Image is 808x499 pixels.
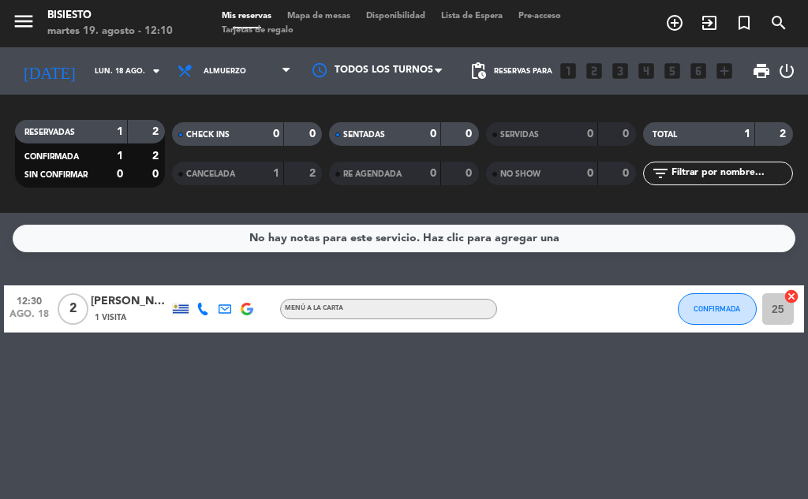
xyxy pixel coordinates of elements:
span: Mis reservas [214,12,279,20]
div: [PERSON_NAME] [91,292,170,311]
strong: 0 [117,169,123,180]
strong: 0 [430,168,436,179]
strong: 0 [623,168,632,179]
span: Disponibilidad [358,12,433,20]
span: 2 [58,293,88,325]
i: cancel [784,289,799,304]
div: No hay notas para este servicio. Haz clic para agregar una [249,229,559,248]
i: turned_in_not [735,13,754,32]
strong: 1 [117,151,123,162]
span: CHECK INS [186,131,230,139]
strong: 2 [309,168,319,179]
strong: 2 [780,128,789,140]
strong: 0 [587,128,593,140]
span: Lista de Espera [433,12,511,20]
div: martes 19. agosto - 12:10 [47,24,173,39]
i: menu [12,9,36,33]
span: SIN CONFIRMAR [24,171,88,179]
strong: 0 [587,168,593,179]
span: ago. 18 [9,309,49,327]
div: LOG OUT [777,47,796,95]
span: Mapa de mesas [279,12,358,20]
span: MENÚ A LA CARTA [285,305,343,311]
i: looks_5 [662,61,683,81]
span: CANCELADA [186,170,235,178]
span: NO SHOW [500,170,541,178]
strong: 0 [309,128,319,140]
strong: 0 [466,168,475,179]
i: [DATE] [12,55,87,87]
span: pending_actions [469,61,488,80]
span: Tarjetas de regalo [214,26,301,35]
span: SERVIDAS [500,131,539,139]
img: google-logo.png [241,303,253,315]
i: looks_one [558,61,578,81]
strong: 0 [623,128,632,140]
i: search [769,13,788,32]
span: SENTADAS [343,131,385,139]
span: 1 Visita [95,311,126,324]
span: Reservas para [494,67,552,76]
input: Filtrar por nombre... [670,165,792,182]
span: RESERVADAS [24,128,75,136]
span: Pre-acceso [511,12,569,20]
i: looks_4 [636,61,656,81]
strong: 2 [152,151,162,162]
i: filter_list [651,164,670,183]
strong: 1 [117,126,123,137]
span: Almuerzo [204,67,246,76]
strong: 0 [466,128,475,140]
div: Bisiesto [47,8,173,24]
strong: 1 [273,168,279,179]
i: looks_two [584,61,604,81]
i: power_settings_new [777,61,796,80]
i: exit_to_app [700,13,719,32]
span: CONFIRMADA [24,153,79,161]
strong: 0 [430,128,436,140]
i: add_box [714,61,735,81]
button: menu [12,9,36,39]
span: RE AGENDADA [343,170,402,178]
i: looks_3 [610,61,630,81]
i: looks_6 [688,61,709,81]
strong: 2 [152,126,162,137]
strong: 0 [273,128,279,140]
i: add_circle_outline [665,13,684,32]
i: arrow_drop_down [147,61,166,80]
span: 12:30 [9,291,49,309]
strong: 0 [152,169,162,180]
button: CONFIRMADA [678,293,757,325]
strong: 1 [744,128,750,140]
span: TOTAL [653,131,677,139]
span: print [752,61,771,80]
span: CONFIRMADA [694,304,740,313]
